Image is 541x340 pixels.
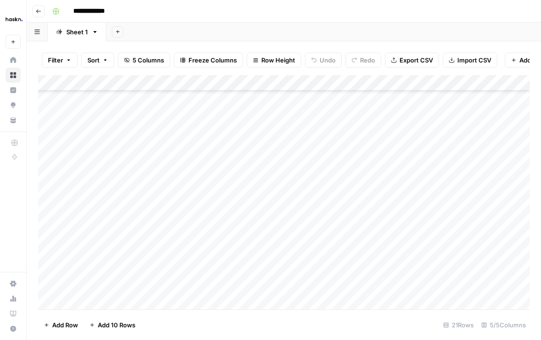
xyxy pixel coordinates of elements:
[6,306,21,321] a: Learning Hub
[320,55,336,65] span: Undo
[6,68,21,83] a: Browse
[174,53,243,68] button: Freeze Columns
[478,317,530,332] div: 5/5 Columns
[6,53,21,68] a: Home
[133,55,164,65] span: 5 Columns
[400,55,433,65] span: Export CSV
[98,320,135,330] span: Add 10 Rows
[6,11,23,28] img: Haskn Logo
[84,317,141,332] button: Add 10 Rows
[87,55,100,65] span: Sort
[188,55,237,65] span: Freeze Columns
[385,53,439,68] button: Export CSV
[42,53,78,68] button: Filter
[305,53,342,68] button: Undo
[6,113,21,128] a: Your Data
[6,321,21,336] button: Help + Support
[457,55,491,65] span: Import CSV
[52,320,78,330] span: Add Row
[439,317,478,332] div: 21 Rows
[6,291,21,306] a: Usage
[6,276,21,291] a: Settings
[66,27,88,37] div: Sheet 1
[6,8,21,31] button: Workspace: Haskn
[261,55,295,65] span: Row Height
[118,53,170,68] button: 5 Columns
[6,98,21,113] a: Opportunities
[81,53,114,68] button: Sort
[48,55,63,65] span: Filter
[247,53,301,68] button: Row Height
[38,317,84,332] button: Add Row
[6,83,21,98] a: Insights
[443,53,497,68] button: Import CSV
[360,55,375,65] span: Redo
[345,53,381,68] button: Redo
[48,23,106,41] a: Sheet 1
